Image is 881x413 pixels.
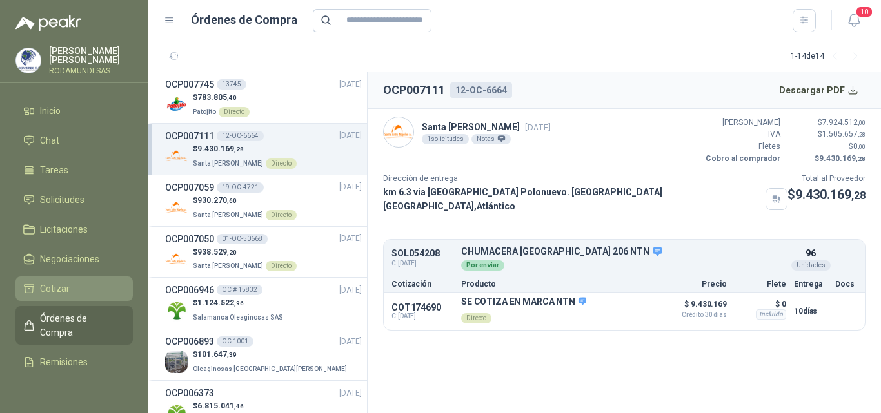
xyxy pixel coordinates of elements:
h3: OCP007745 [165,77,214,91]
span: 9.430.169 [819,154,866,163]
img: Company Logo [16,48,41,73]
span: Tareas [40,163,68,177]
p: $ [193,246,297,258]
span: Inicio [40,104,61,118]
span: ,40 [227,94,237,101]
a: Licitaciones [15,217,133,242]
h3: OCP007050 [165,232,214,246]
a: OCP006893OC 1001[DATE] Company Logo$101.647,39Oleaginosas [GEOGRAPHIC_DATA][PERSON_NAME] [165,334,362,375]
p: $ 0 [735,296,786,312]
p: [PERSON_NAME] [PERSON_NAME] [49,46,133,64]
p: Flete [735,280,786,288]
div: OC 1001 [217,336,253,347]
img: Company Logo [165,93,188,116]
span: 0 [853,142,866,151]
a: Negociaciones [15,247,133,271]
img: Company Logo [165,197,188,219]
span: ,60 [227,197,237,204]
div: 01-OC-50668 [217,234,268,244]
span: ,00 [858,119,866,126]
p: Docs [835,280,857,288]
a: Inicio [15,99,133,123]
p: SOL054208 [391,249,453,258]
span: [DATE] [339,387,362,399]
p: COT174690 [391,302,453,312]
p: RODAMUNDI SAS [49,67,133,75]
a: OCP00711112-OC-6664[DATE] Company Logo$9.430.169,28Santa [PERSON_NAME]Directo [165,129,362,169]
p: $ [193,349,350,361]
span: 783.805 [197,93,237,102]
span: [DATE] [339,233,362,245]
p: Cobro al comprador [703,153,780,165]
a: Configuración [15,379,133,404]
span: Remisiones [40,355,88,369]
span: ,28 [856,155,866,162]
p: km 6.3 via [GEOGRAPHIC_DATA] Polonuevo. [GEOGRAPHIC_DATA] [GEOGRAPHIC_DATA] , Atlántico [383,185,760,213]
div: Directo [266,261,297,271]
p: $ [193,297,286,309]
p: Santa [PERSON_NAME] [422,120,551,134]
span: Santa [PERSON_NAME] [193,211,263,218]
p: Fletes [703,140,780,153]
div: 13745 [217,79,246,90]
div: Por enviar [461,260,504,271]
span: 10 [855,6,873,18]
h3: OCP006946 [165,283,214,297]
p: $ [193,143,297,155]
span: [DATE] [339,79,362,91]
span: ,46 [234,403,244,410]
p: Producto [461,280,655,288]
h3: OCP006373 [165,386,214,400]
a: Chat [15,128,133,153]
p: $ [788,153,866,165]
p: $ 9.430.169 [662,296,727,318]
div: Directo [219,107,250,117]
p: Cotización [391,280,453,288]
img: Company Logo [165,351,188,373]
h1: Órdenes de Compra [191,11,297,29]
div: Incluido [756,309,786,320]
span: 9.430.169 [197,144,244,153]
p: $ [788,117,866,129]
p: $ [193,400,286,412]
a: Órdenes de Compra [15,306,133,345]
span: 1.124.522 [197,298,244,307]
span: Santa [PERSON_NAME] [193,262,263,269]
a: Remisiones [15,350,133,374]
a: Solicitudes [15,187,133,212]
span: Órdenes de Compra [40,311,121,340]
span: [DATE] [339,284,362,296]
img: Logo peakr [15,15,81,31]
p: Entrega [794,280,827,288]
span: ,28 [851,189,866,202]
span: 9.430.169 [795,187,866,202]
span: 101.647 [197,350,237,359]
div: 1 - 14 de 14 [791,46,866,67]
span: [DATE] [339,130,362,142]
span: C: [DATE] [391,312,453,320]
p: CHUMACERA [GEOGRAPHIC_DATA] 206 NTN [461,246,786,258]
p: $ [788,128,866,140]
div: 1 solicitudes [422,134,469,144]
span: [DATE] [339,181,362,193]
p: SE COTIZA EN MARCA NTN [461,296,586,308]
span: 6.815.041 [197,401,244,410]
p: $ [787,185,866,205]
div: 12-OC-6664 [450,82,512,98]
span: ,00 [858,143,866,150]
a: Tareas [15,158,133,182]
span: [DATE] [525,122,551,132]
span: Oleaginosas [GEOGRAPHIC_DATA][PERSON_NAME] [193,365,347,372]
span: 930.270 [197,196,237,205]
h3: OCP006893 [165,334,214,349]
span: ,28 [858,131,866,138]
p: IVA [703,128,780,140]
span: [DATE] [339,336,362,348]
span: Santa [PERSON_NAME] [193,160,263,167]
div: Unidades [791,260,831,271]
span: Cotizar [40,282,70,296]
span: 938.529 [197,247,237,256]
span: ,20 [227,249,237,256]
div: 19-OC-4721 [217,182,264,193]
span: 1.505.657 [822,130,866,139]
